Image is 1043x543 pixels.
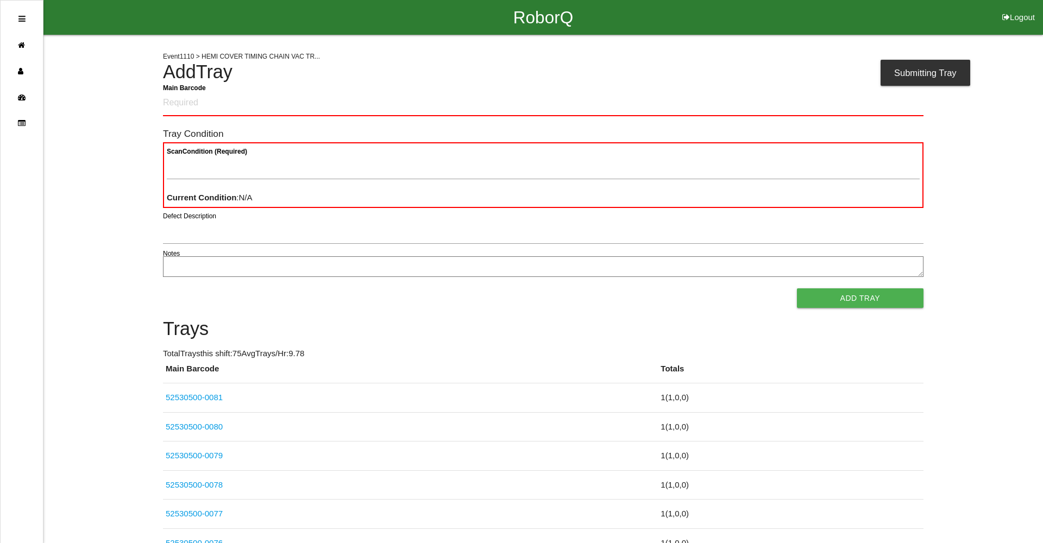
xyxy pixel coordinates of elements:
[18,6,26,32] div: Open
[163,363,658,383] th: Main Barcode
[166,422,223,431] a: 52530500-0080
[166,509,223,518] a: 52530500-0077
[881,60,970,86] div: Submitting Tray
[658,383,923,413] td: 1 ( 1 , 0 , 0 )
[797,288,923,308] button: Add Tray
[658,470,923,500] td: 1 ( 1 , 0 , 0 )
[658,500,923,529] td: 1 ( 1 , 0 , 0 )
[163,211,216,221] label: Defect Description
[163,91,923,116] input: Required
[163,249,180,258] label: Notes
[163,319,923,339] h4: Trays
[163,129,923,139] h6: Tray Condition
[167,193,236,202] b: Current Condition
[166,451,223,460] a: 52530500-0079
[167,193,253,202] span: : N/A
[166,393,223,402] a: 52530500-0081
[166,480,223,489] a: 52530500-0078
[163,348,923,360] p: Total Trays this shift: 75 Avg Trays /Hr: 9.78
[163,84,206,91] b: Main Barcode
[658,441,923,471] td: 1 ( 1 , 0 , 0 )
[163,53,320,60] span: Event 1110 > HEMI COVER TIMING CHAIN VAC TR...
[658,363,923,383] th: Totals
[167,148,247,155] b: Scan Condition (Required)
[658,412,923,441] td: 1 ( 1 , 0 , 0 )
[163,62,923,83] h4: Add Tray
